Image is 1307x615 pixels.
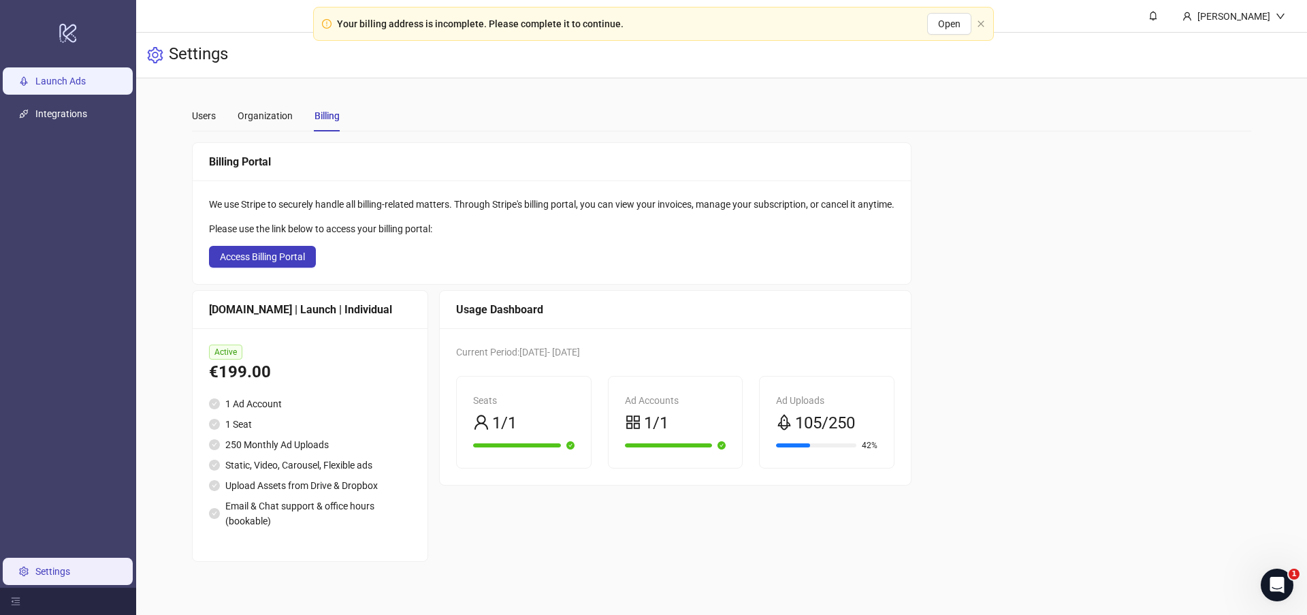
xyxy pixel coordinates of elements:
li: 250 Monthly Ad Uploads [209,437,411,452]
li: Static, Video, Carousel, Flexible ads [209,458,411,473]
li: 1 Seat [209,417,411,432]
span: Active [209,345,242,360]
span: menu-fold [11,597,20,606]
button: Access Billing Portal [209,246,316,268]
span: Access Billing Portal [220,251,305,262]
span: 42% [862,441,877,450]
div: We use Stripe to securely handle all billing-related matters. Through Stripe's billing portal, yo... [209,197,894,212]
span: user [1182,12,1192,21]
span: Open [938,18,961,29]
span: 1/1 [644,411,668,437]
span: check-circle [209,508,220,519]
h3: Settings [169,44,228,67]
li: 1 Ad Account [209,396,411,411]
span: check-circle [209,398,220,409]
div: Ad Accounts [625,393,726,408]
span: down [1276,12,1285,21]
div: €199.00 [209,360,411,385]
a: Integrations [35,108,87,119]
span: Current Period: [DATE] - [DATE] [456,347,580,358]
iframe: Intercom live chat [1261,569,1293,601]
span: check-circle [209,419,220,430]
span: setting [147,47,163,63]
span: exclamation-circle [322,19,332,29]
div: Billing Portal [209,153,894,170]
span: rocket [776,414,792,430]
div: [PERSON_NAME] [1192,9,1276,24]
span: 1 [1289,569,1300,580]
div: Organization [238,108,293,123]
div: Ad Uploads [776,393,877,408]
div: Seats [473,393,575,408]
span: user [473,414,489,430]
div: Users [192,108,216,123]
span: check-circle [209,460,220,471]
span: check-circle [566,441,575,450]
div: Please use the link below to access your billing portal: [209,221,894,236]
div: [DOMAIN_NAME] | Launch | Individual [209,301,411,318]
button: Open [927,13,971,35]
li: Email & Chat support & office hours (bookable) [209,499,411,529]
a: Launch Ads [35,76,86,86]
div: Billing [314,108,340,123]
span: 1/1 [492,411,517,437]
li: Upload Assets from Drive & Dropbox [209,478,411,493]
span: bell [1148,11,1158,20]
span: check-circle [717,441,726,450]
a: Settings [35,566,70,577]
div: Your billing address is incomplete. Please complete it to continue. [337,16,624,31]
span: 105/250 [795,411,855,437]
span: appstore [625,414,641,430]
span: check-circle [209,439,220,450]
span: close [977,20,985,28]
span: check-circle [209,480,220,491]
button: close [977,20,985,29]
div: Usage Dashboard [456,301,894,318]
